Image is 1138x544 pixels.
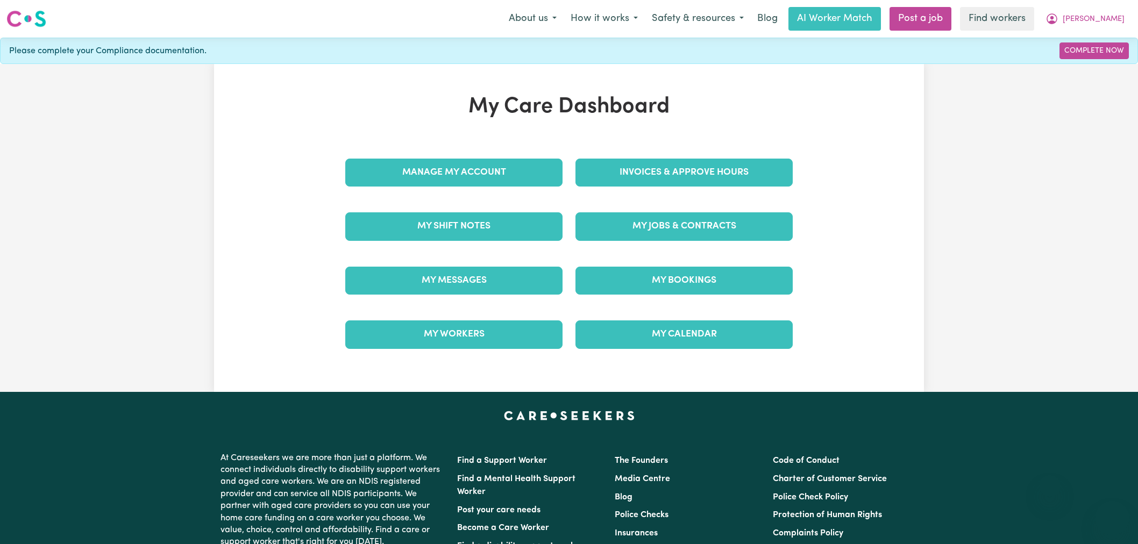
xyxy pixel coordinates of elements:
a: Manage My Account [345,159,563,187]
button: My Account [1039,8,1132,30]
a: My Jobs & Contracts [575,212,793,240]
a: Complaints Policy [773,529,843,538]
a: Charter of Customer Service [773,475,887,483]
button: About us [502,8,564,30]
a: My Workers [345,320,563,348]
iframe: Close message [1039,475,1061,497]
a: Become a Care Worker [457,524,549,532]
a: My Shift Notes [345,212,563,240]
a: Careseekers home page [504,411,635,420]
a: My Calendar [575,320,793,348]
button: Safety & resources [645,8,751,30]
a: Protection of Human Rights [773,511,882,519]
a: Find a Mental Health Support Worker [457,475,575,496]
a: Media Centre [615,475,670,483]
a: Careseekers logo [6,6,46,31]
img: Careseekers logo [6,9,46,28]
a: Police Check Policy [773,493,848,502]
a: Post a job [890,7,951,31]
a: My Bookings [575,267,793,295]
span: Please complete your Compliance documentation. [9,45,207,58]
a: My Messages [345,267,563,295]
a: Find a Support Worker [457,456,547,465]
a: Invoices & Approve Hours [575,159,793,187]
a: Complete Now [1059,42,1129,59]
button: How it works [564,8,645,30]
a: Blog [615,493,632,502]
h1: My Care Dashboard [339,94,799,120]
a: Find workers [960,7,1034,31]
a: Police Checks [615,511,668,519]
a: Post your care needs [457,506,540,514]
a: Insurances [615,529,658,538]
a: AI Worker Match [788,7,881,31]
a: The Founders [615,456,668,465]
span: [PERSON_NAME] [1063,13,1125,25]
a: Blog [751,7,784,31]
iframe: Button to launch messaging window [1095,501,1129,535]
a: Code of Conduct [773,456,840,465]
